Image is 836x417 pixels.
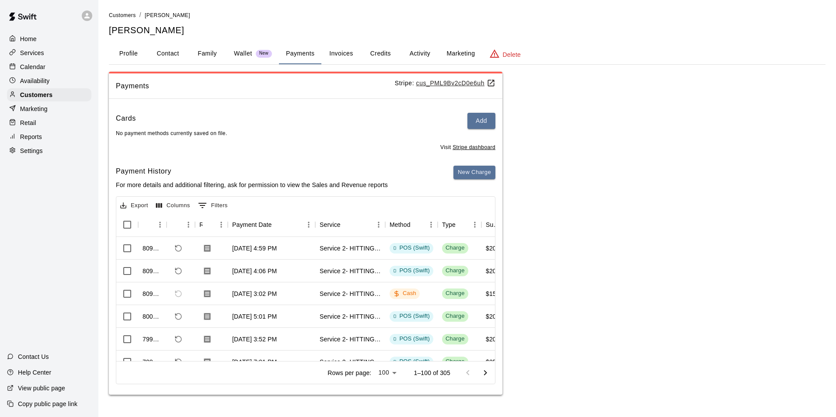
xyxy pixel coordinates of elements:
button: Menu [153,218,167,231]
p: Services [20,49,44,57]
p: Customers [20,90,52,99]
div: $20.00 [486,244,505,253]
div: $15.00 [486,289,505,298]
a: Home [7,32,91,45]
div: POS (Swift) [393,358,430,366]
a: Settings [7,144,91,157]
a: Retail [7,116,91,129]
p: Availability [20,76,50,85]
button: Menu [182,218,195,231]
p: Delete [503,50,521,59]
div: Type [438,212,481,237]
span: [PERSON_NAME] [145,12,190,18]
div: Payment Date [228,212,315,237]
button: Sort [202,219,215,231]
button: Download Receipt [199,354,215,370]
p: Wallet [234,49,252,58]
a: cus_PML9Bv2cD0e6uh [416,80,495,87]
div: Charge [446,289,465,298]
button: Download Receipt [199,240,215,256]
div: Receipt [199,212,202,237]
button: Add [467,113,495,129]
button: Sort [272,219,284,231]
div: Service 2- HITTING TUNNEL RENTAL - 50ft Baseball [320,244,381,253]
a: Customers [7,88,91,101]
button: Menu [215,218,228,231]
div: Type [442,212,456,237]
button: Sort [143,219,155,231]
button: Menu [372,218,385,231]
button: Download Receipt [199,309,215,324]
span: Refund payment [171,264,186,278]
div: Sep 5, 2025, 5:01 PM [232,312,277,321]
div: Services [7,46,91,59]
a: Customers [109,11,136,18]
div: $25.00 [486,358,505,366]
button: Contact [148,43,188,64]
span: Refund payment [171,286,186,301]
div: Payment Date [232,212,272,237]
span: Visit [440,143,495,152]
div: Service 2- HITTING TUNNEL RENTAL - 50ft Baseball [320,312,381,321]
div: Cash [393,289,416,298]
button: Family [188,43,227,64]
button: Payments [279,43,321,64]
div: Refund [167,212,195,237]
h5: [PERSON_NAME] [109,24,826,36]
button: Select columns [154,199,192,212]
button: Export [118,199,150,212]
u: Stripe dashboard [453,144,495,150]
button: Show filters [196,198,230,212]
div: Subtotal [486,212,500,237]
div: 799917 [143,335,162,344]
button: Marketing [439,43,482,64]
div: Sep 5, 2025, 3:52 PM [232,335,277,344]
div: 800107 [143,312,162,321]
a: Availability [7,74,91,87]
p: 1–100 of 305 [414,368,450,377]
nav: breadcrumb [109,10,826,20]
span: Refund payment [171,241,186,256]
button: Menu [425,218,438,231]
a: Calendar [7,60,91,73]
button: Download Receipt [199,331,215,347]
div: POS (Swift) [393,244,430,252]
p: View public page [18,384,65,393]
div: Charge [446,312,465,320]
div: $20.00 [486,267,505,275]
button: Sort [171,219,183,231]
p: Reports [20,132,42,141]
button: Download Receipt [199,263,215,279]
p: Stripe: [395,79,495,88]
a: Reports [7,130,91,143]
div: POS (Swift) [393,335,430,343]
div: 798472 [143,358,162,366]
div: Charge [446,244,465,252]
span: New [256,51,272,56]
p: Settings [20,146,43,155]
div: 809410 [143,289,162,298]
div: Service 2- HITTING TUNNEL RENTAL - 50ft Baseball [320,335,381,344]
a: You don't have the permission to visit the Stripe dashboard [453,144,495,150]
span: Payments [116,80,395,92]
div: $20.00 [486,312,505,321]
span: No payment methods currently saved on file. [116,130,227,136]
p: Marketing [20,104,48,113]
p: Contact Us [18,352,49,361]
button: New Charge [453,166,495,179]
div: Marketing [7,102,91,115]
p: For more details and additional filtering, ask for permission to view the Sales and Revenue reports [116,181,388,189]
span: Refund payment [171,332,186,347]
div: 809556 [143,267,162,275]
div: Receipt [195,212,228,237]
h6: Payment History [116,166,388,177]
h6: Cards [116,113,136,129]
button: Go to next page [477,364,494,382]
p: Retail [20,118,36,127]
div: Service 2- HITTING TUNNEL RENTAL - 50ft Baseball [320,358,381,366]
